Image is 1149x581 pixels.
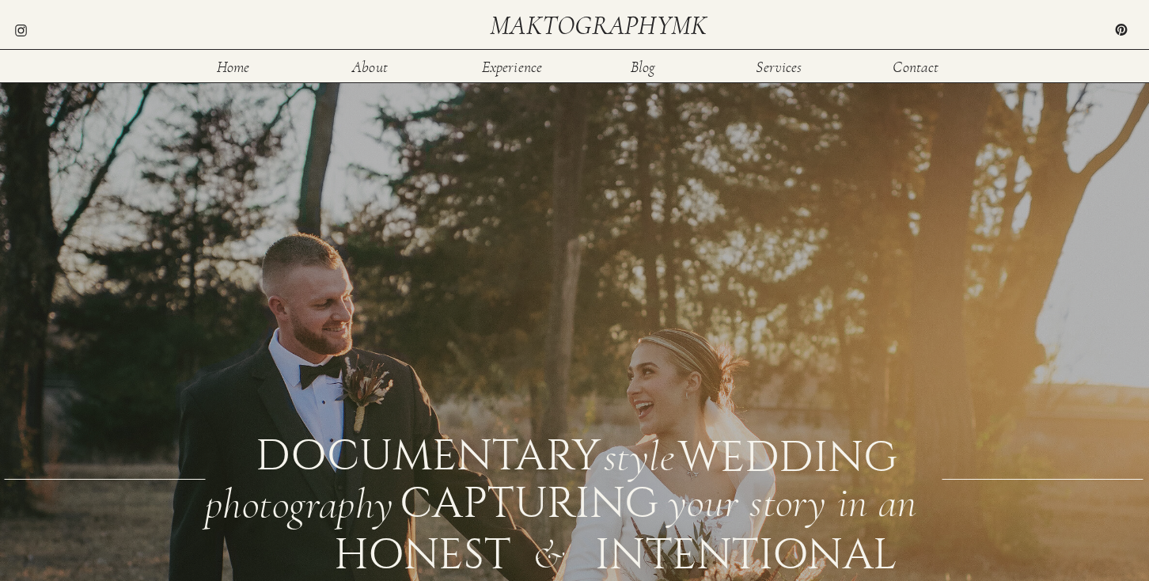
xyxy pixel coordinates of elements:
[334,534,449,569] div: honest
[604,436,673,470] div: style
[668,482,939,518] div: your story in an
[533,534,580,570] div: &
[753,59,805,73] a: Services
[480,59,544,73] a: Experience
[400,482,586,518] div: CAPTURING
[595,534,710,569] div: intentional
[256,435,595,472] div: documentary
[207,59,259,73] a: Home
[490,13,713,39] a: maktographymk
[205,484,396,520] div: photography
[617,59,669,73] a: Blog
[890,59,942,73] a: Contact
[678,436,894,470] div: WEDDING
[344,59,396,73] a: About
